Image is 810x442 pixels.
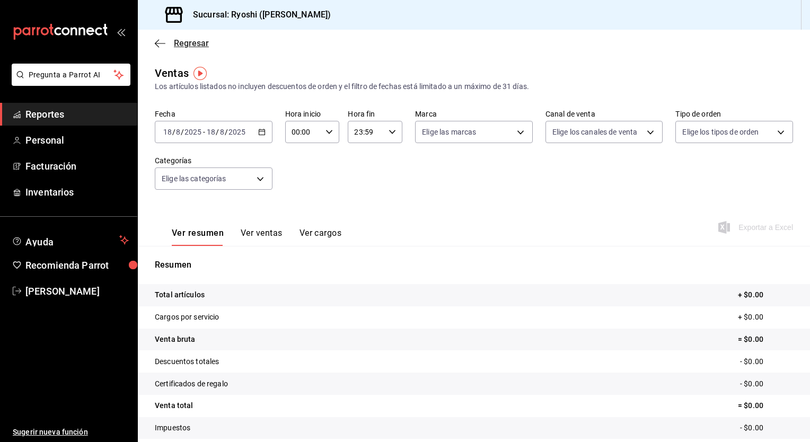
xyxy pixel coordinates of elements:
[740,422,793,434] p: - $0.00
[184,8,331,21] h3: Sucursal: Ryoshi ([PERSON_NAME])
[155,259,793,271] p: Resumen
[181,128,184,136] span: /
[12,64,130,86] button: Pregunta a Parrot AI
[155,157,272,164] label: Categorías
[7,77,130,88] a: Pregunta a Parrot AI
[13,427,129,438] span: Sugerir nueva función
[193,67,207,80] img: Tooltip marker
[738,334,793,345] p: = $0.00
[155,289,205,300] p: Total artículos
[25,159,129,173] span: Facturación
[162,173,226,184] span: Elige las categorías
[25,258,129,272] span: Recomienda Parrot
[545,110,663,118] label: Canal de venta
[300,228,342,246] button: Ver cargos
[285,110,340,118] label: Hora inicio
[25,185,129,199] span: Inventarios
[174,38,209,48] span: Regresar
[155,65,189,81] div: Ventas
[172,128,175,136] span: /
[738,312,793,323] p: + $0.00
[155,334,195,345] p: Venta bruta
[155,38,209,48] button: Regresar
[175,128,181,136] input: --
[740,378,793,390] p: - $0.00
[155,400,193,411] p: Venta total
[25,234,115,246] span: Ayuda
[29,69,114,81] span: Pregunta a Parrot AI
[228,128,246,136] input: ----
[216,128,219,136] span: /
[682,127,759,137] span: Elige los tipos de orden
[225,128,228,136] span: /
[155,312,219,323] p: Cargos por servicio
[155,81,793,92] div: Los artículos listados no incluyen descuentos de orden y el filtro de fechas está limitado a un m...
[738,289,793,300] p: + $0.00
[738,400,793,411] p: = $0.00
[172,228,341,246] div: navigation tabs
[348,110,402,118] label: Hora fin
[241,228,283,246] button: Ver ventas
[155,422,190,434] p: Impuestos
[675,110,793,118] label: Tipo de orden
[184,128,202,136] input: ----
[25,107,129,121] span: Reportes
[206,128,216,136] input: --
[155,378,228,390] p: Certificados de regalo
[163,128,172,136] input: --
[155,110,272,118] label: Fecha
[219,128,225,136] input: --
[740,356,793,367] p: - $0.00
[155,356,219,367] p: Descuentos totales
[117,28,125,36] button: open_drawer_menu
[422,127,476,137] span: Elige las marcas
[552,127,637,137] span: Elige los canales de venta
[25,133,129,147] span: Personal
[172,228,224,246] button: Ver resumen
[25,284,129,298] span: [PERSON_NAME]
[415,110,533,118] label: Marca
[203,128,205,136] span: -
